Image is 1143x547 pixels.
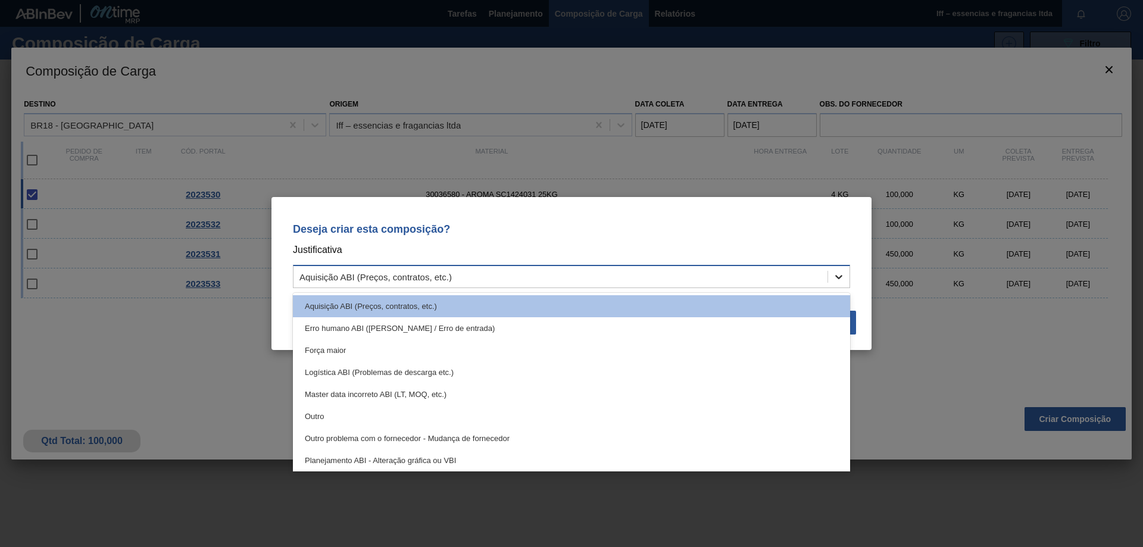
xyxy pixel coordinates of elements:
div: Aquisição ABI (Preços, contratos, etc.) [299,272,452,282]
div: Força maior [293,339,850,361]
div: Outro problema com o fornecedor - Mudança de fornecedor [293,427,850,449]
div: Outro [293,405,850,427]
div: Master data incorreto ABI (LT, MOQ, etc.) [293,383,850,405]
p: Deseja criar esta composição? [293,223,850,235]
div: Planejamento ABI - Alteração gráfica ou VBI [293,449,850,471]
p: Justificativa [293,242,850,258]
div: Logística ABI (Problemas de descarga etc.) [293,361,850,383]
div: Erro humano ABI ([PERSON_NAME] / Erro de entrada) [293,317,850,339]
div: Aquisição ABI (Preços, contratos, etc.) [293,295,850,317]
